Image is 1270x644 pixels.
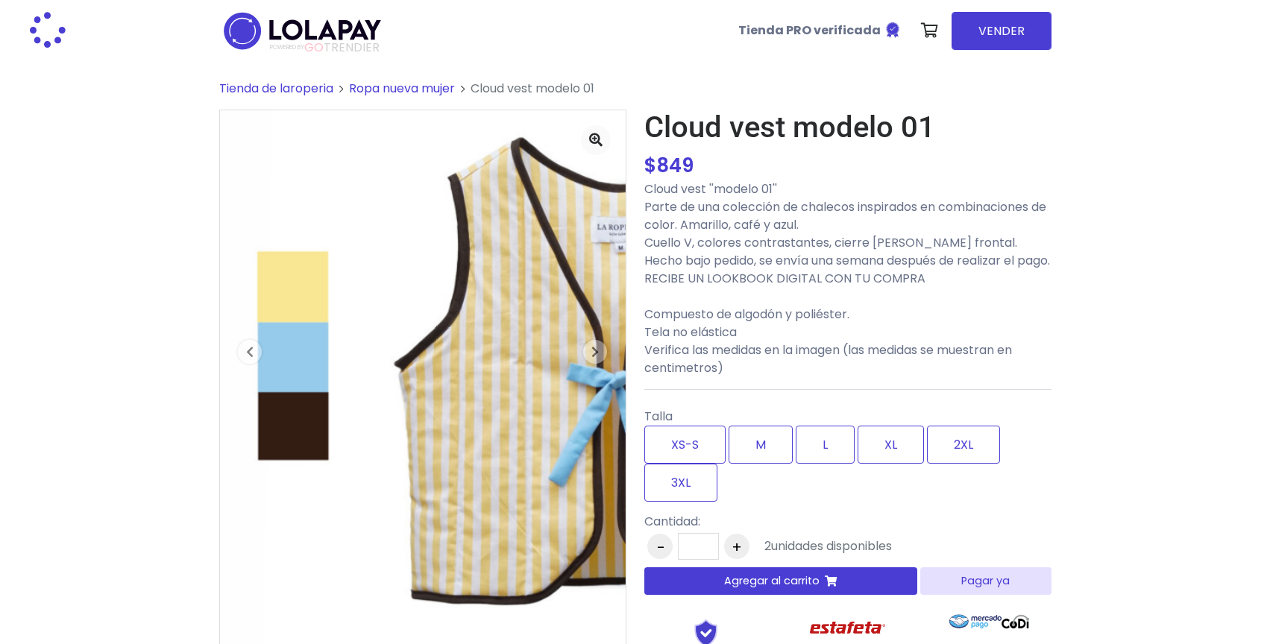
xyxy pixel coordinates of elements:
label: XS-S [644,426,726,464]
button: + [724,534,749,559]
label: M [729,426,793,464]
label: XL [858,426,924,464]
img: Codi Logo [1002,607,1029,637]
button: - [647,534,673,559]
a: Tienda de laroperia [219,80,333,97]
a: VENDER [952,12,1051,50]
span: Cloud vest modelo 01 [471,80,594,97]
p: Cloud vest ''modelo 01'' Parte de una colección de chalecos inspirados en combinaciones de color.... [644,180,1051,377]
label: L [796,426,855,464]
label: 3XL [644,464,717,502]
label: 2XL [927,426,1000,464]
span: 2 [764,537,771,555]
span: 849 [656,152,694,179]
div: Talla [644,402,1051,508]
div: unidades disponibles [764,537,892,555]
span: Agregar al carrito [724,573,820,589]
img: Tienda verificada [884,21,902,39]
button: Pagar ya [920,567,1051,595]
nav: breadcrumb [219,80,1051,110]
span: GO [304,39,324,56]
button: Agregar al carrito [644,567,918,595]
div: $ [644,151,1051,180]
img: Mercado Pago Logo [949,607,1002,637]
span: POWERED BY [270,43,304,51]
span: TRENDIER [270,41,380,54]
img: logo [219,7,386,54]
a: Ropa nueva mujer [349,80,455,97]
h1: Cloud vest modelo 01 [644,110,1051,145]
b: Tienda PRO verificada [738,22,881,39]
p: Cantidad: [644,513,892,531]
